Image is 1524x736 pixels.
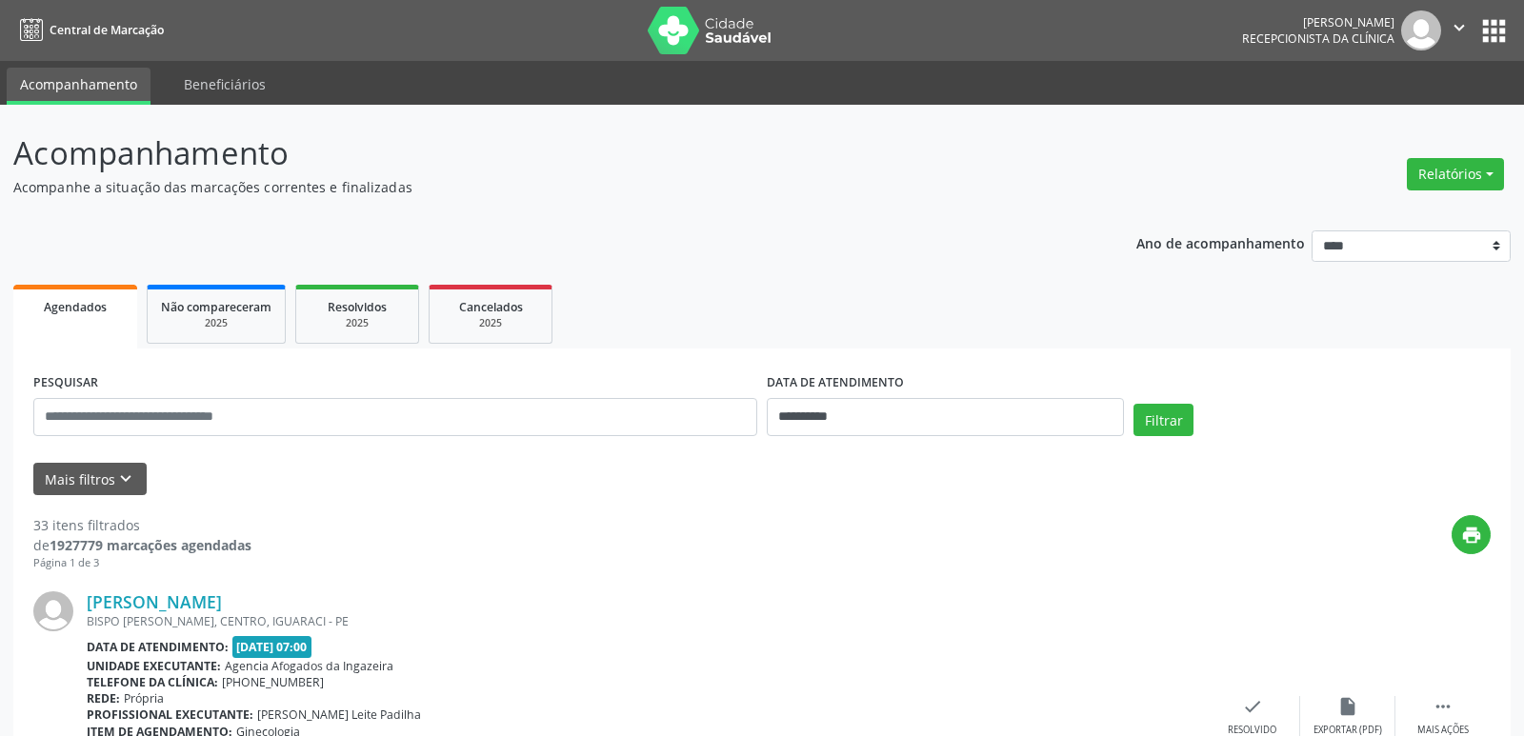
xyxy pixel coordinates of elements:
[33,368,98,398] label: PESQUISAR
[13,14,164,46] a: Central de Marcação
[13,129,1061,177] p: Acompanhamento
[310,316,405,330] div: 2025
[1433,696,1454,717] i: 
[767,368,904,398] label: DATA DE ATENDIMENTO
[161,316,271,330] div: 2025
[1337,696,1358,717] i: insert_drive_file
[33,535,251,555] div: de
[1401,10,1441,50] img: img
[115,468,136,489] i: keyboard_arrow_down
[1477,14,1511,48] button: apps
[33,555,251,571] div: Página 1 de 3
[33,515,251,535] div: 33 itens filtrados
[225,658,393,674] span: Agencia Afogados da Ingazeira
[44,299,107,315] span: Agendados
[13,177,1061,197] p: Acompanhe a situação das marcações correntes e finalizadas
[1461,525,1482,546] i: print
[87,658,221,674] b: Unidade executante:
[1452,515,1491,554] button: print
[124,690,164,706] span: Própria
[1242,30,1394,47] span: Recepcionista da clínica
[459,299,523,315] span: Cancelados
[1242,696,1263,717] i: check
[161,299,271,315] span: Não compareceram
[443,316,538,330] div: 2025
[1449,17,1470,38] i: 
[87,639,229,655] b: Data de atendimento:
[87,613,1205,629] div: BISPO [PERSON_NAME], CENTRO, IGUARACI - PE
[33,591,73,631] img: img
[232,636,312,658] span: [DATE] 07:00
[222,674,324,690] span: [PHONE_NUMBER]
[1133,404,1193,436] button: Filtrar
[87,591,222,612] a: [PERSON_NAME]
[50,536,251,554] strong: 1927779 marcações agendadas
[1242,14,1394,30] div: [PERSON_NAME]
[257,706,421,723] span: [PERSON_NAME] Leite Padilha
[1136,230,1305,254] p: Ano de acompanhamento
[7,68,150,105] a: Acompanhamento
[50,22,164,38] span: Central de Marcação
[1441,10,1477,50] button: 
[33,463,147,496] button: Mais filtroskeyboard_arrow_down
[170,68,279,101] a: Beneficiários
[87,674,218,690] b: Telefone da clínica:
[87,690,120,706] b: Rede:
[1407,158,1504,190] button: Relatórios
[87,706,253,723] b: Profissional executante:
[328,299,387,315] span: Resolvidos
